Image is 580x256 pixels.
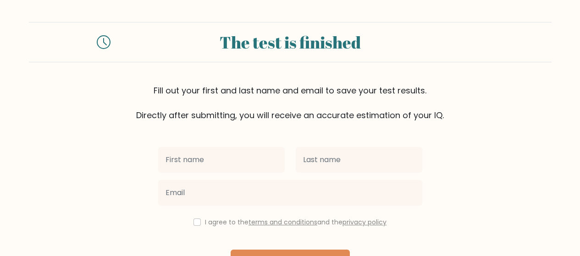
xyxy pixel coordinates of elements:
[158,147,285,173] input: First name
[158,180,422,206] input: Email
[342,218,387,227] a: privacy policy
[205,218,387,227] label: I agree to the and the
[29,84,552,121] div: Fill out your first and last name and email to save your test results. Directly after submitting,...
[249,218,317,227] a: terms and conditions
[122,30,459,54] div: The test is finished
[296,147,422,173] input: Last name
